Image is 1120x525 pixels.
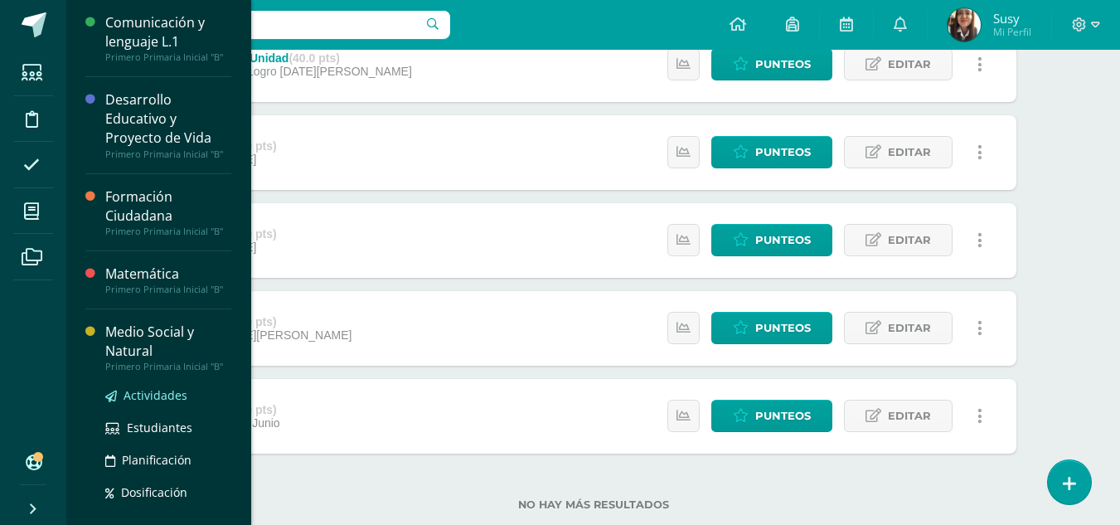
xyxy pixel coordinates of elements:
a: Actividades [105,386,231,405]
div: Primero Primaria Inicial "B" [105,361,231,372]
span: Actividades [124,387,187,403]
a: MatemáticaPrimero Primaria Inicial "B" [105,265,231,295]
div: Primero Primaria Inicial "B" [105,51,231,63]
div: Medio Social y Natural [105,323,231,361]
span: Planificación [122,452,192,468]
span: Editar [888,225,931,255]
a: Punteos [711,400,832,432]
a: Comunicación y lenguaje L.1Primero Primaria Inicial "B" [105,13,231,63]
a: Desarrollo Educativo y Proyecto de VidaPrimero Primaria Inicial "B" [105,90,231,159]
input: Busca un usuario... [77,11,450,39]
a: Formación CiudadanaPrimero Primaria Inicial "B" [105,187,231,237]
div: Primero Primaria Inicial "B" [105,148,231,160]
a: Punteos [711,224,832,256]
div: Matemática [105,265,231,284]
div: Primero Primaria Inicial "B" [105,284,231,295]
span: [DATE][PERSON_NAME] [280,65,412,78]
a: Punteos [711,136,832,168]
span: Dosificación [121,484,187,500]
label: No hay más resultados [171,498,1016,511]
span: Punteos [755,137,811,168]
a: Planificación [105,450,231,469]
span: Susy [993,10,1031,27]
span: Punteos [755,225,811,255]
a: Dosificación [105,483,231,502]
span: Editar [888,49,931,80]
a: Punteos [711,48,832,80]
div: Guía 2 [190,315,352,328]
div: Prueba de Unidad [190,51,411,65]
span: Editar [888,313,931,343]
a: Punteos [711,312,832,344]
span: [DATE][PERSON_NAME] [220,328,352,342]
span: Estudiantes [127,420,192,435]
a: Estudiantes [105,418,231,437]
div: Formación Ciudadana [105,187,231,226]
span: Punteos [755,49,811,80]
span: Punteos [755,401,811,431]
div: Primero Primaria Inicial "B" [105,226,231,237]
span: Editar [888,137,931,168]
a: Medio Social y NaturalPrimero Primaria Inicial "B" [105,323,231,372]
strong: (40.0 pts) [288,51,339,65]
span: Punteos [755,313,811,343]
div: Comunicación y lenguaje L.1 [105,13,231,51]
div: Desarrollo Educativo y Proyecto de Vida [105,90,231,148]
img: c55a8af401e4e378e0eede01cdc2bc81.png [948,8,981,41]
span: Editar [888,401,931,431]
span: Mi Perfil [993,25,1031,39]
span: 17 de Junio [220,416,279,430]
